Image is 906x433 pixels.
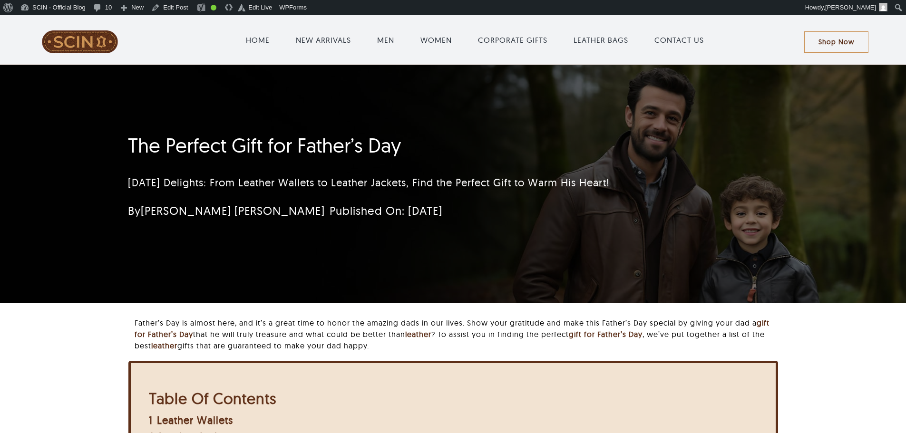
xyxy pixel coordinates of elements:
[149,414,153,427] span: 1
[128,203,325,218] span: By
[146,25,804,55] nav: Main Menu
[574,34,628,46] a: LEATHER BAGS
[149,389,276,408] b: Table Of Contents
[157,414,233,427] span: Leather Wallets
[149,414,233,427] a: 1 Leather Wallets
[818,38,854,46] span: Shop Now
[128,134,665,157] h1: The Perfect Gift for Father’s Day
[330,203,442,218] span: Published On: [DATE]
[654,34,704,46] a: CONTACT US
[478,34,547,46] a: CORPORATE GIFTS
[211,5,216,10] div: Good
[569,329,643,339] a: gift for Father’s Day
[377,34,394,46] a: MEN
[151,341,177,350] a: leather
[296,34,351,46] a: NEW ARRIVALS
[128,175,665,191] p: [DATE] Delights: From Leather Wallets to Leather Jackets, Find the Perfect Gift to Warm His Heart!
[135,317,778,351] p: Father’s Day is almost here, and it’s a great time to honor the amazing dads in our lives. Show y...
[420,34,452,46] a: WOMEN
[804,31,868,53] a: Shop Now
[141,203,325,218] a: [PERSON_NAME] [PERSON_NAME]
[246,34,270,46] a: HOME
[825,4,876,11] span: [PERSON_NAME]
[405,329,431,339] a: leather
